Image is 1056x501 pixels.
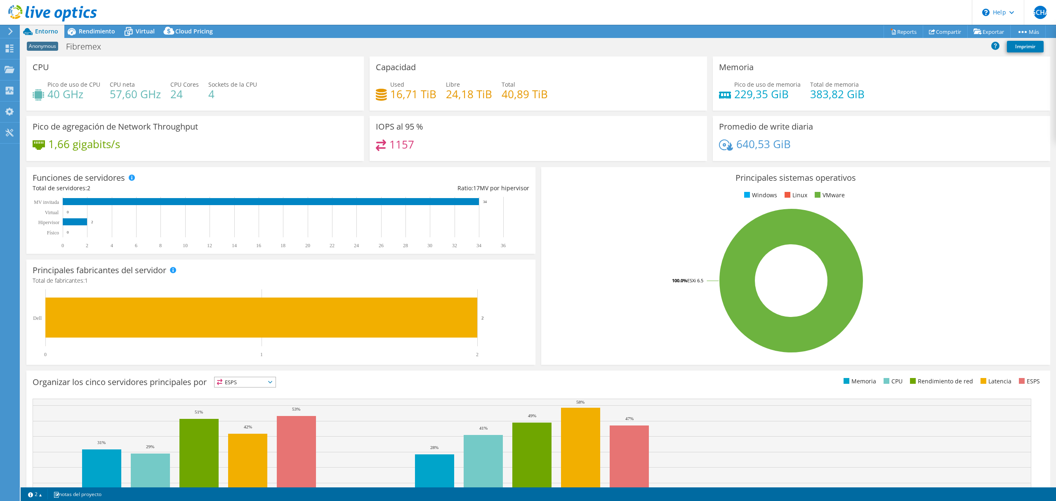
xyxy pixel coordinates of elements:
text: 6 [135,243,137,248]
span: Pico de uso de CPU [47,80,100,88]
li: Linux [783,191,807,200]
text: Hipervisor [38,220,59,225]
li: CPU [882,377,903,386]
li: VMware [813,191,845,200]
span: ESPS [214,377,276,387]
h4: 383,82 GiB [810,90,865,99]
text: 8 [159,243,162,248]
text: 4 [111,243,113,248]
text: 49% [528,413,536,418]
text: 58% [576,399,585,404]
tspan: ESXi 6.5 [687,277,703,284]
span: Entorno [35,27,58,35]
tspan: 100.0% [672,277,687,284]
a: Más [1010,25,1046,38]
h4: 40 GHz [47,90,100,99]
text: 2 [86,243,88,248]
text: 42% [244,424,252,429]
text: 47% [625,416,634,421]
text: 34 [476,243,481,248]
span: Cloud Pricing [175,27,213,35]
text: 28 [403,243,408,248]
li: Memoria [841,377,876,386]
span: Sockets de la CPU [208,80,257,88]
text: 10 [183,243,188,248]
h3: CPU [33,63,49,72]
h3: Principales fabricantes del servidor [33,266,166,275]
a: Exportar [967,25,1011,38]
text: 31% [97,440,106,445]
h4: 1,66 gigabits/s [48,139,120,149]
text: MV invitada [34,199,59,205]
text: 16 [256,243,261,248]
h3: Pico de agregación de Network Throughput [33,122,198,131]
li: Windows [742,191,777,200]
text: 34 [483,200,487,204]
span: Libre [446,80,460,88]
h4: 40,89 TiB [502,90,548,99]
h3: Promedio de write diaria [719,122,813,131]
span: Used [390,80,404,88]
a: Compartir [923,25,968,38]
text: 2 [91,220,93,224]
text: Dell [33,315,42,321]
a: notas del proyecto [47,489,107,499]
a: 2 [22,489,48,499]
text: 14 [232,243,237,248]
h4: 57,60 GHz [110,90,161,99]
text: 20 [305,243,310,248]
span: GCHA [1034,6,1047,19]
li: ESPS [1017,377,1040,386]
span: 2 [87,184,90,192]
span: 17 [473,184,480,192]
text: 1 [260,352,263,357]
h3: IOPS al 95 % [376,122,423,131]
text: 51% [195,409,203,414]
text: 26 [379,243,384,248]
text: 29% [146,444,154,449]
span: Rendimiento [79,27,115,35]
span: 1 [85,276,88,284]
text: 0 [61,243,64,248]
h4: 1157 [389,140,414,149]
text: 0 [44,352,47,357]
text: 53% [292,406,300,411]
h4: 4 [208,90,257,99]
span: CPU neta [110,80,135,88]
a: Imprimir [1007,41,1044,52]
text: 32 [452,243,457,248]
text: 36 [501,243,506,248]
text: 2 [476,352,478,357]
svg: \n [982,9,990,16]
text: 12 [207,243,212,248]
div: Ratio: MV por hipervisor [281,184,529,193]
h1: Fibremex [62,42,114,51]
h3: Funciones de servidores [33,173,125,182]
tspan: Físico [47,230,59,236]
h4: 24 [170,90,199,99]
h3: Principales sistemas operativos [547,173,1044,182]
h3: Capacidad [376,63,416,72]
span: Total de memoria [810,80,859,88]
div: Total de servidores: [33,184,281,193]
span: Virtual [136,27,155,35]
text: 0 [67,210,69,214]
text: Virtual [45,210,59,215]
a: Reports [884,25,923,38]
h3: Memoria [719,63,754,72]
h4: 24,18 TiB [446,90,492,99]
text: 28% [430,445,438,450]
text: 30 [427,243,432,248]
text: 22 [330,243,335,248]
text: 0 [67,230,69,234]
h4: 640,53 GiB [736,139,791,149]
text: 18 [280,243,285,248]
span: CPU Cores [170,80,199,88]
h4: 16,71 TiB [390,90,436,99]
text: 24 [354,243,359,248]
span: Anonymous [27,42,58,51]
h4: 229,35 GiB [734,90,801,99]
li: Latencia [978,377,1011,386]
text: 2 [481,315,484,320]
li: Rendimiento de red [908,377,973,386]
